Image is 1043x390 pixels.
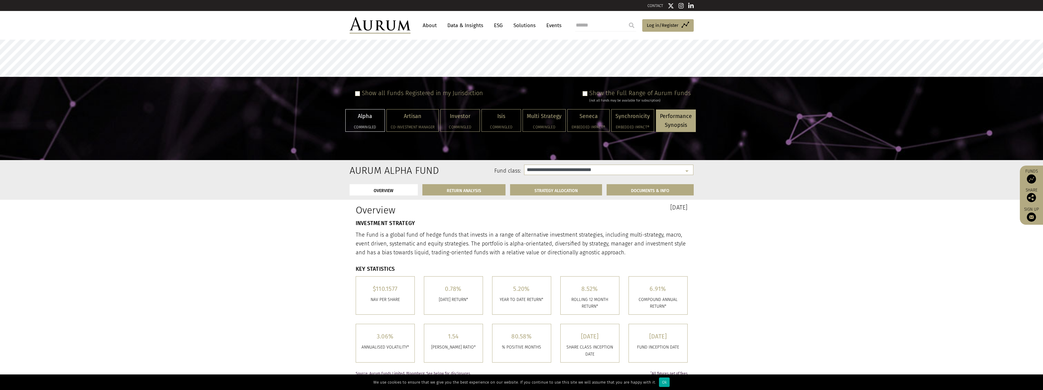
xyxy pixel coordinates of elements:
[565,344,615,358] p: SHARE CLASS INCEPTION DATE
[420,20,440,31] a: About
[356,220,415,227] strong: INVESTMENT STRATEGY
[633,333,683,339] h5: [DATE]
[497,344,546,351] p: % POSITIVE MONTHS
[429,344,478,351] p: [PERSON_NAME] RATIO*
[429,286,478,292] h5: 0.78%
[491,20,506,31] a: ESG
[1023,207,1040,222] a: Sign up
[589,89,691,97] label: Show the Full Range of Aurum Funds
[444,20,486,31] a: Data & Insights
[486,125,517,129] h5: Commingled
[527,112,562,121] p: Multi Strategy
[688,3,694,9] img: Linkedin icon
[565,333,615,339] h5: [DATE]
[650,372,688,376] span: All figures net of fees
[362,89,483,97] label: Show all Funds Registered in my Jurisdiction
[429,333,478,339] h5: 1.54
[527,125,562,129] h5: Commingled
[615,125,650,129] h5: Embedded Impact®
[361,286,410,292] h5: $110.1577
[1027,213,1036,222] img: Sign up to our newsletter
[356,231,688,257] p: The Fund is a global fund of hedge funds that invests in a range of alternative investment strate...
[497,296,546,303] p: YEAR TO DATE RETURN*
[642,19,694,32] a: Log in/Register
[660,112,692,130] p: Performance Synopsis
[633,286,683,292] h5: 6.91%
[572,112,605,121] p: Seneca
[526,204,688,210] h3: [DATE]
[510,184,602,195] a: STRATEGY ALLOCATION
[678,3,684,9] img: Instagram icon
[350,165,399,176] h2: Aurum Alpha Fund
[625,19,638,31] input: Submit
[361,344,410,351] p: ANNUALISED VOLATILITY*
[445,112,476,121] p: Investor
[422,184,506,195] a: RETURN ANALYSIS
[497,286,546,292] h5: 5.20%
[615,112,650,121] p: Synchronicity
[356,266,395,272] strong: KEY STATISTICS
[647,22,678,29] span: Log in/Register
[668,3,674,9] img: Twitter icon
[572,125,605,129] h5: Embedded Impact®
[607,184,694,195] a: DOCUMENTS & INFO
[589,98,691,103] div: (not all Funds may be available for subscription)
[633,296,683,310] p: COMPOUND ANNUAL RETURN*
[361,333,410,339] h5: 3.06%
[565,286,615,292] h5: 8.52%
[391,112,435,121] p: Artisan
[659,377,670,387] div: Ok
[361,296,410,303] p: Nav per share
[356,372,470,376] span: Source: Aurum Funds Limited, Bloomberg, See below for disclosures
[350,17,411,34] img: Aurum
[510,20,539,31] a: Solutions
[497,333,546,339] h5: 80.58%
[1023,188,1040,202] div: Share
[543,20,562,31] a: Events
[350,125,381,129] h5: Commingled
[647,3,663,8] a: CONTACT
[1027,193,1036,202] img: Share this post
[486,112,517,121] p: Isis
[633,344,683,351] p: FUND INCEPTION DATE
[356,204,517,216] h1: Overview
[429,296,478,303] p: [DATE] RETURN*
[391,125,435,129] h5: Co-investment Manager
[408,167,521,175] label: Fund class:
[445,125,476,129] h5: Commingled
[350,112,381,121] p: Alpha
[1027,174,1036,184] img: Access Funds
[1023,169,1040,184] a: Funds
[565,296,615,310] p: ROLLING 12 MONTH RETURN*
